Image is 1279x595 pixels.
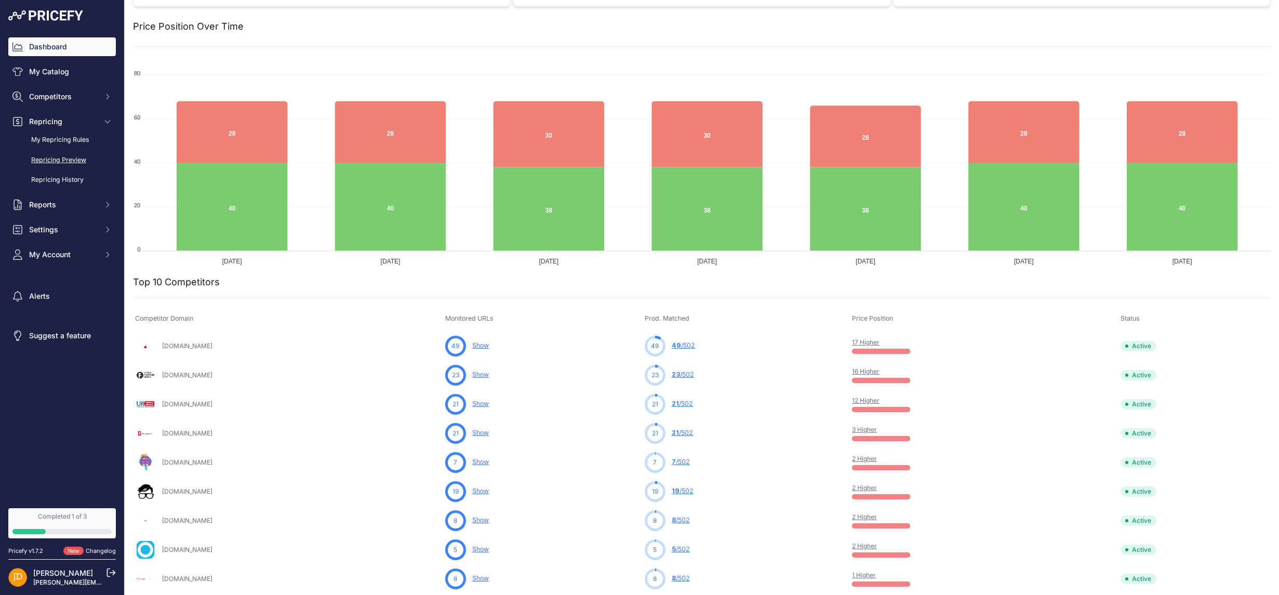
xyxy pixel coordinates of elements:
[1121,314,1140,322] span: Status
[162,429,212,437] a: [DOMAIN_NAME]
[472,545,489,553] a: Show
[651,371,659,380] span: 23
[134,202,140,208] tspan: 20
[162,458,212,466] a: [DOMAIN_NAME]
[672,458,690,466] a: 7/502
[1121,399,1156,409] span: Active
[672,341,681,349] span: 49
[29,91,97,102] span: Competitors
[133,275,220,289] h2: Top 10 Competitors
[852,455,877,462] a: 2 Higher
[672,400,679,407] span: 21
[852,426,877,433] a: 3 Higher
[8,195,116,214] button: Reports
[672,545,690,553] a: 5/502
[1121,370,1156,380] span: Active
[1121,574,1156,584] span: Active
[8,112,116,131] button: Repricing
[454,516,457,525] span: 8
[8,10,83,21] img: Pricefy Logo
[672,516,690,524] a: 8/502
[452,400,459,409] span: 21
[137,246,140,253] tspan: 0
[852,367,880,375] a: 16 Higher
[472,458,489,466] a: Show
[33,578,245,586] a: [PERSON_NAME][EMAIL_ADDRESS][PERSON_NAME][DOMAIN_NAME]
[697,258,717,265] tspan: [DATE]
[672,341,695,349] a: 49/502
[381,258,401,265] tspan: [DATE]
[652,487,658,496] span: 19
[852,314,893,322] span: Price Position
[12,512,112,521] div: Completed 1 of 3
[672,429,693,437] a: 21/502
[653,574,657,584] span: 8
[86,547,116,554] a: Changelog
[29,224,97,235] span: Settings
[134,158,140,165] tspan: 40
[1121,457,1156,468] span: Active
[162,546,212,553] a: [DOMAIN_NAME]
[8,287,116,306] a: Alerts
[162,487,212,495] a: [DOMAIN_NAME]
[1173,258,1192,265] tspan: [DATE]
[672,371,694,378] a: 23/502
[852,513,877,521] a: 2 Higher
[162,575,212,583] a: [DOMAIN_NAME]
[8,326,116,345] a: Suggest a feature
[472,429,489,437] a: Show
[472,400,489,407] a: Show
[29,116,97,127] span: Repricing
[653,458,657,467] span: 7
[472,341,489,349] a: Show
[1121,428,1156,439] span: Active
[162,400,212,408] a: [DOMAIN_NAME]
[8,62,116,81] a: My Catalog
[133,19,244,34] h2: Price Position Over Time
[852,338,880,346] a: 17 Higher
[1121,341,1156,351] span: Active
[653,516,657,525] span: 8
[672,487,680,495] span: 19
[539,258,558,265] tspan: [DATE]
[33,568,93,577] a: [PERSON_NAME]
[672,574,690,582] a: 8/502
[454,545,457,554] span: 5
[645,314,689,322] span: Prod. Matched
[672,429,679,437] span: 21
[162,517,212,524] a: [DOMAIN_NAME]
[63,547,84,556] span: New
[672,487,694,495] a: 19/502
[1121,545,1156,555] span: Active
[672,458,676,466] span: 7
[852,542,877,550] a: 2 Higher
[134,114,140,121] tspan: 60
[672,371,680,378] span: 23
[852,484,877,492] a: 2 Higher
[472,487,489,495] a: Show
[8,37,116,56] a: Dashboard
[454,458,457,467] span: 7
[672,574,676,582] span: 8
[472,574,489,582] a: Show
[29,249,97,260] span: My Account
[451,341,459,351] span: 49
[445,314,494,322] span: Monitored URLs
[29,200,97,210] span: Reports
[1014,258,1034,265] tspan: [DATE]
[162,342,212,350] a: [DOMAIN_NAME]
[452,487,459,496] span: 19
[652,400,658,409] span: 21
[454,574,457,584] span: 8
[8,245,116,264] button: My Account
[852,571,876,579] a: 1 Higher
[852,396,880,404] a: 12 Higher
[1121,515,1156,526] span: Active
[672,516,676,524] span: 8
[472,516,489,524] a: Show
[8,151,116,169] a: Repricing Preview
[222,258,242,265] tspan: [DATE]
[134,70,140,76] tspan: 80
[8,131,116,149] a: My Repricing Rules
[452,371,459,380] span: 23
